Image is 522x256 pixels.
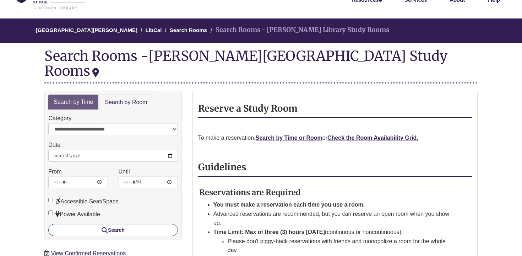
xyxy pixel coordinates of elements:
strong: Reservations are Required [199,187,301,197]
p: To make a reservation, or [198,133,472,143]
label: Until [119,167,130,176]
label: Power Available [48,210,100,219]
label: Date [48,140,60,150]
a: Search by Time or Room [256,135,322,141]
div: [PERSON_NAME][GEOGRAPHIC_DATA] Study Rooms [44,47,447,79]
input: Accessible Seat/Space [48,198,53,202]
label: From [48,167,61,176]
a: [GEOGRAPHIC_DATA][PERSON_NAME] [36,27,137,33]
a: LibCal [146,27,162,33]
li: Advanced reservations are recommended, but you can reserve an open room when you show up. [213,209,455,228]
a: Search Rooms [170,27,207,33]
label: Category [48,114,71,123]
a: Check the Room Availability Grid. [327,135,418,141]
li: (continuous or noncontinuous). [213,228,455,255]
a: Search by Room [99,95,153,111]
label: Accessible Seat/Space [48,197,119,206]
nav: Breadcrumb [44,18,478,43]
a: Search by Time [48,95,98,110]
strong: Time Limit: Max of three (3) hours [DATE] [213,229,325,235]
input: Power Available [48,210,53,215]
div: Search Rooms - [44,48,478,83]
button: Search [48,224,178,236]
strong: You must make a reservation each time you use a room. [213,202,365,208]
strong: Guidelines [198,161,246,173]
li: Search Rooms - [PERSON_NAME] Library Study Rooms [208,25,389,35]
strong: Reserve a Study Room [198,103,298,114]
li: Please don't piggy-back reservations with friends and monopolize a room for the whole day. [228,237,455,255]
